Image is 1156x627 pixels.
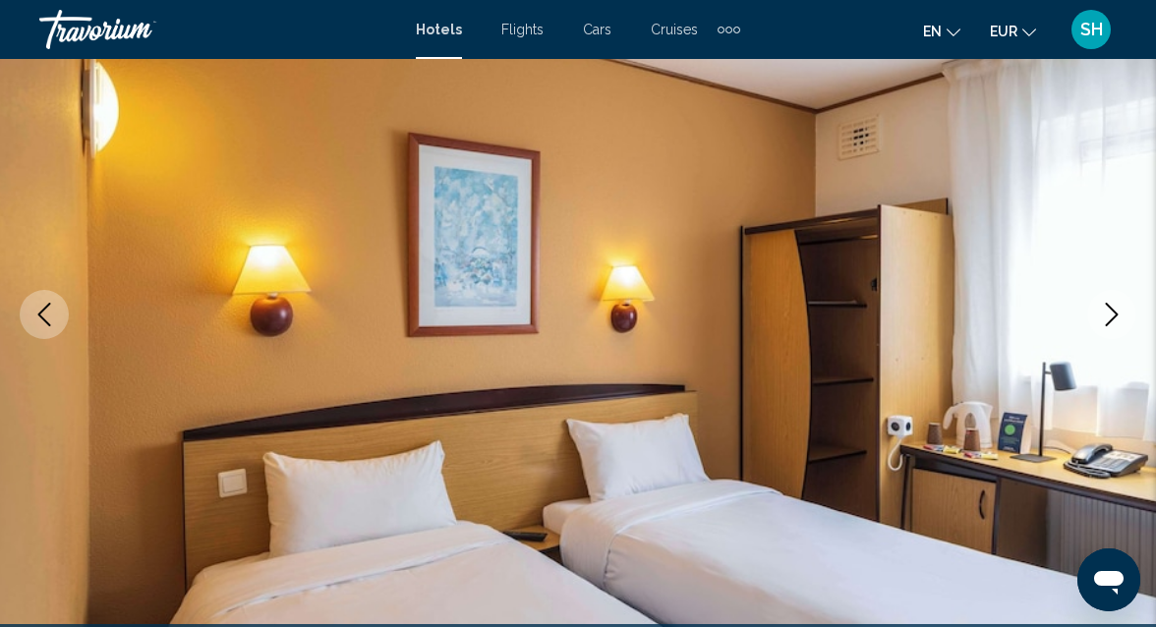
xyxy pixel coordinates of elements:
button: Extra navigation items [718,14,740,45]
button: User Menu [1066,9,1117,50]
button: Previous image [20,290,69,339]
button: Next image [1087,290,1136,339]
button: Change language [923,17,960,45]
iframe: Button to launch messaging window [1077,548,1140,611]
a: Travorium [39,10,396,49]
span: SH [1080,20,1103,39]
span: EUR [990,24,1017,39]
a: Cars [583,22,611,37]
a: Hotels [416,22,462,37]
a: Flights [501,22,544,37]
a: Cruises [651,22,698,37]
span: en [923,24,942,39]
button: Change currency [990,17,1036,45]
